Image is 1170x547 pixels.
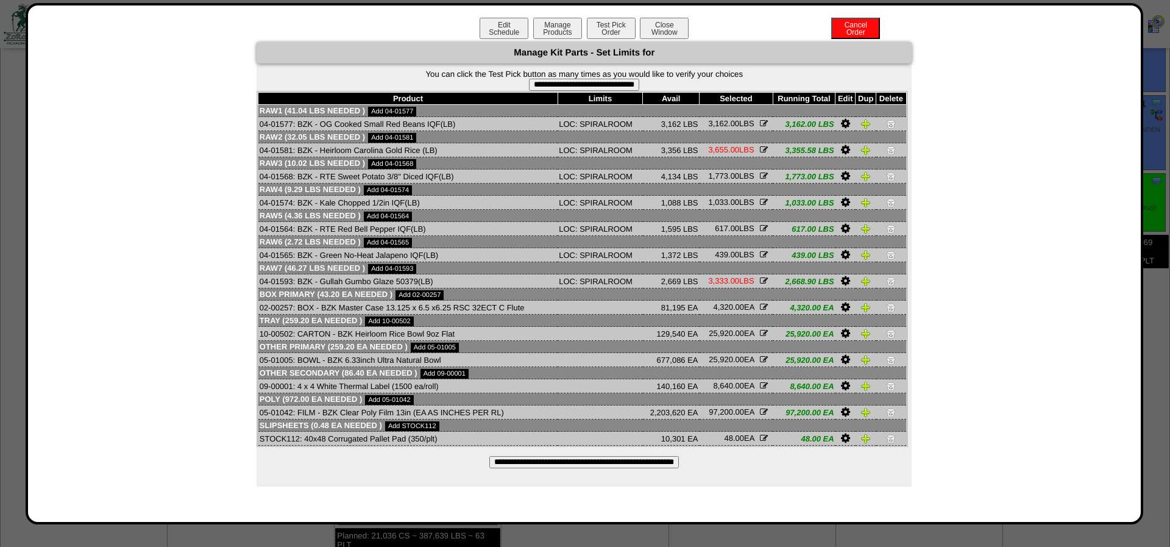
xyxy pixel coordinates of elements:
td: 25,920.00 EA [773,353,835,367]
td: 04-01593: BZK - Gullah Gumbo Glaze 50379(LB) [258,274,558,288]
td: Raw3 (10.02 LBS needed ) [258,157,906,170]
td: LOC: SPIRALROOM [558,143,643,157]
th: Limits [558,93,643,105]
img: Delete Item [886,198,896,207]
td: 1,595 LBS [643,222,700,236]
td: 3,162 LBS [643,117,700,131]
th: Selected [700,93,773,105]
button: EditSchedule [480,18,528,39]
span: EA [713,381,754,390]
a: CloseWindow [639,27,690,37]
span: 3,162.00 [708,119,739,128]
td: 3,162.00 LBS [773,117,835,131]
span: 617.00 [715,224,739,233]
th: Avail [643,93,700,105]
td: 1,372 LBS [643,248,700,262]
td: LOC: SPIRALROOM [558,170,643,184]
span: 8,640.00 [713,381,744,390]
span: 48.00 [725,434,745,443]
td: 10-00502: CARTON - BZK Heirloom Rice Bowl 9oz Flat [258,327,558,341]
span: LBS [708,171,754,181]
td: 677,086 EA [643,353,700,367]
td: Other Primary (259.20 EA needed ) [258,341,906,353]
a: Add 04-01574 [364,185,412,195]
img: Delete Item [886,119,896,129]
td: 97,200.00 EA [773,406,835,420]
td: 04-01574: BZK - Kale Chopped 1/2in IQF(LB) [258,196,558,210]
th: Product [258,93,558,105]
img: Duplicate Item [861,329,871,338]
span: EA [725,434,754,443]
a: Add STOCK112 [385,421,439,431]
img: Duplicate Item [861,276,871,286]
td: 10,301 EA [643,432,700,446]
div: Manage Kit Parts - Set Limits for [257,42,912,63]
td: 1,033.00 LBS [773,196,835,210]
span: 4,320.00 [713,302,744,312]
img: Duplicate Item [861,145,871,155]
td: 129,540 EA [643,327,700,341]
span: EA [709,329,754,338]
a: Add 04-01568 [368,159,416,169]
th: Delete [876,93,906,105]
td: 25,920.00 EA [773,327,835,341]
button: CancelOrder [831,18,880,39]
img: Delete Item [886,302,896,312]
td: 04-01565: BZK - Green No-Heat Jalapeno IQF(LB) [258,248,558,262]
button: ManageProducts [533,18,582,39]
a: Add 02-00257 [395,290,444,300]
span: 439.00 [715,250,739,259]
a: Add 04-01581 [368,133,416,143]
img: Delete Item [886,224,896,234]
td: LOC: SPIRALROOM [558,196,643,210]
span: EA [709,407,754,417]
a: Add 05-01042 [365,395,413,405]
span: 3,655.00 [708,145,739,154]
a: Add 04-01565 [364,238,412,248]
td: Raw5 (4.36 LBS needed ) [258,210,906,222]
img: Duplicate Item [861,407,871,417]
img: Delete Item [886,145,896,155]
span: LBS [708,198,754,207]
img: Delete Item [886,329,896,338]
img: Duplicate Item [861,198,871,207]
a: Add 04-01577 [368,107,416,116]
th: Dup [856,93,876,105]
td: Raw2 (32.05 LBS needed ) [258,131,906,143]
td: 1,773.00 LBS [773,170,835,184]
td: LOC: SPIRALROOM [558,248,643,262]
img: Duplicate Item [861,171,871,181]
img: Duplicate Item [861,250,871,260]
img: Delete Item [886,381,896,391]
td: 3,355.58 LBS [773,143,835,157]
img: Delete Item [886,171,896,181]
button: CloseWindow [640,18,689,39]
td: LOC: SPIRALROOM [558,117,643,131]
td: 4,134 LBS [643,170,700,184]
img: Duplicate Item [861,224,871,234]
a: Add 04-01564 [364,212,412,221]
td: Raw7 (46.27 LBS needed ) [258,262,906,274]
span: LBS [708,276,754,285]
img: Duplicate Item [861,434,871,443]
td: 1,088 LBS [643,196,700,210]
td: 439.00 LBS [773,248,835,262]
img: Duplicate Item [861,119,871,129]
td: Slipsheets (0.48 EA needed ) [258,420,906,432]
span: LBS [715,224,754,233]
td: Tray (259.20 EA needed ) [258,315,906,327]
td: 617.00 LBS [773,222,835,236]
td: 140,160 EA [643,379,700,393]
td: Poly (972.00 EA needed ) [258,393,906,406]
td: Raw6 (2.72 LBS needed ) [258,236,906,248]
td: 05-01042: FILM - BZK Clear Poly Film 13in (EA AS INCHES PER RL) [258,406,558,420]
td: 2,668.90 LBS [773,274,835,288]
td: 3,356 LBS [643,143,700,157]
td: 2,669 LBS [643,274,700,288]
a: Add 10-00502 [365,316,413,326]
td: 04-01577: BZK - OG Cooked Small Red Beans IQF(LB) [258,117,558,131]
img: Delete Item [886,434,896,443]
img: Duplicate Item [861,302,871,312]
img: Delete Item [886,250,896,260]
img: Delete Item [886,355,896,365]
